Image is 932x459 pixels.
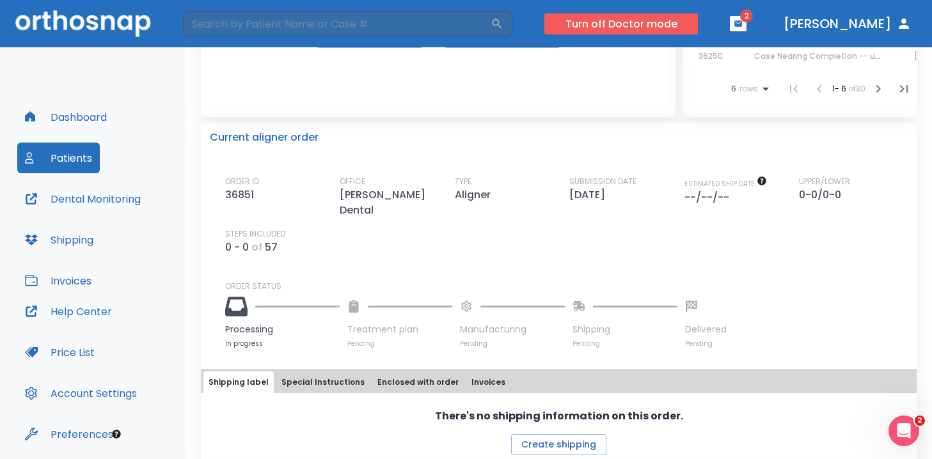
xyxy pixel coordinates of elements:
[685,339,727,348] p: Pending
[17,296,120,327] button: Help Center
[17,378,145,408] button: Account Settings
[915,416,925,426] span: 2
[251,240,262,255] p: of
[569,176,636,187] p: SUBMISSION DATE
[347,339,452,348] p: Pending
[569,187,610,203] p: [DATE]
[372,371,464,393] button: Enclosed with order
[455,187,496,203] p: Aligner
[203,371,914,393] div: tabs
[736,84,758,93] span: rows
[699,51,723,61] span: 36250
[17,102,115,132] button: Dashboard
[17,419,121,449] button: Preferences
[340,187,448,218] p: [PERSON_NAME] Dental
[276,371,370,393] button: Special Instructions
[210,130,319,145] p: Current aligner order
[544,13,698,35] button: Turn off Doctor mode
[731,84,736,93] span: 6
[684,179,767,189] span: The date will be available after approving treatment plan
[684,190,734,205] p: --/--/--
[347,323,452,336] p: Treatment plan
[778,12,917,35] button: [PERSON_NAME]
[740,10,753,22] span: 2
[573,339,677,348] p: Pending
[17,143,100,173] button: Patients
[17,265,99,296] button: Invoices
[225,228,285,240] p: STEPS INCLUDED
[183,11,491,36] input: Search by Patient Name or Case #
[17,337,102,368] button: Price List
[17,183,148,214] button: Dental Monitoring
[265,240,278,255] p: 57
[685,323,727,336] p: Delivered
[466,371,510,393] button: Invoices
[225,339,340,348] p: In progress
[573,323,677,336] p: Shipping
[225,187,259,203] p: 36851
[17,224,101,255] button: Shipping
[799,187,846,203] p: 0-0/0-0
[203,371,274,393] button: Shipping label
[754,51,893,61] span: Case Nearing Completion -- upper
[111,428,122,440] div: Tooltip anchor
[225,240,249,255] p: 0 - 0
[225,323,340,336] p: Processing
[460,339,565,348] p: Pending
[460,323,565,336] p: Manufacturing
[455,176,471,187] p: TYPE
[511,434,606,455] button: Create shipping
[225,176,259,187] p: ORDER ID
[15,10,151,36] img: Orthosnap
[848,83,865,94] span: of 30
[889,416,919,446] iframe: Intercom live chat
[832,83,848,94] span: 1 - 6
[225,281,908,292] p: ORDER STATUS
[340,176,365,187] p: OFFICE
[799,176,850,187] p: UPPER/LOWER
[435,408,683,424] p: There's no shipping information on this order.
